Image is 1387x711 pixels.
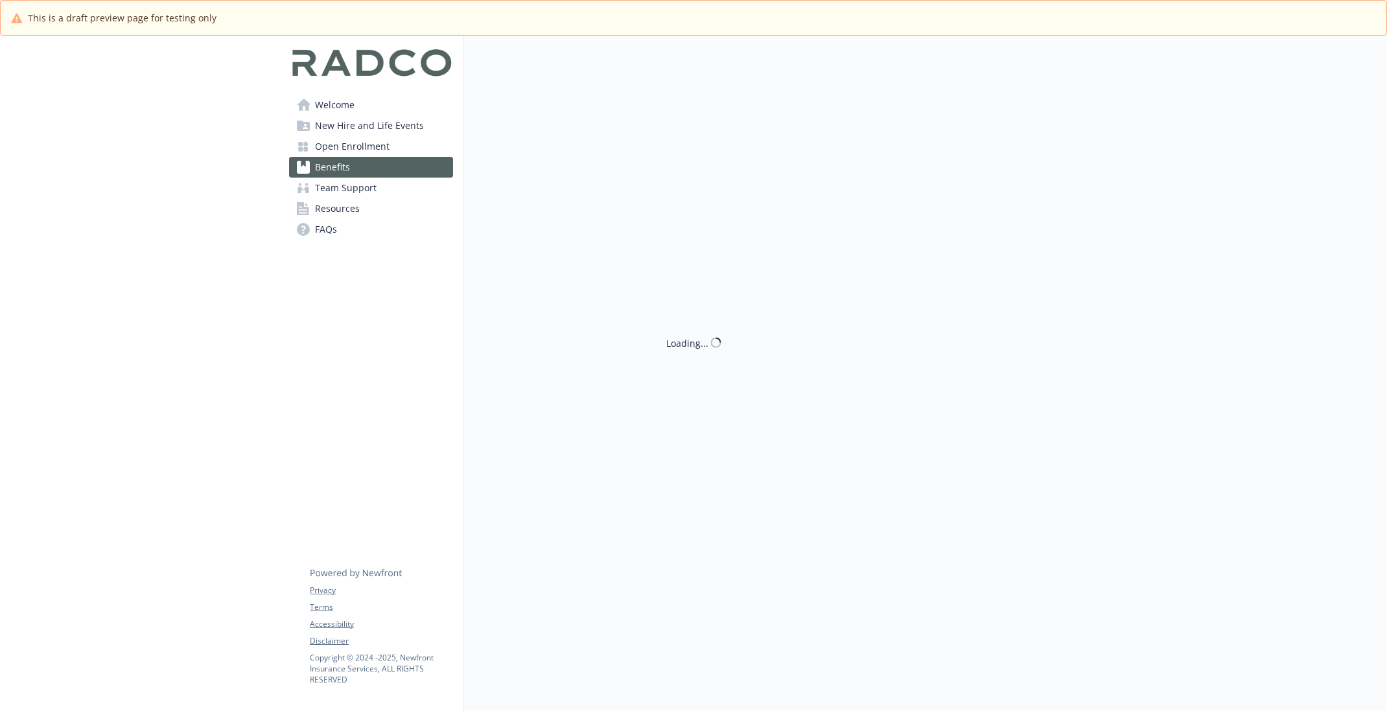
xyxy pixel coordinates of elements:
span: Benefits [315,157,350,178]
a: Welcome [289,95,453,115]
a: Privacy [310,585,452,596]
span: New Hire and Life Events [315,115,424,136]
a: FAQs [289,219,453,240]
a: New Hire and Life Events [289,115,453,136]
a: Resources [289,198,453,219]
div: Loading... [666,336,708,349]
a: Terms [310,601,452,613]
p: Copyright © 2024 - 2025 , Newfront Insurance Services, ALL RIGHTS RESERVED [310,652,452,685]
span: FAQs [315,219,337,240]
a: Disclaimer [310,635,452,647]
span: Open Enrollment [315,136,390,157]
a: Benefits [289,157,453,178]
span: Resources [315,198,360,219]
a: Accessibility [310,618,452,630]
a: Open Enrollment [289,136,453,157]
a: Team Support [289,178,453,198]
span: Welcome [315,95,355,115]
span: Team Support [315,178,377,198]
span: This is a draft preview page for testing only [28,11,216,25]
